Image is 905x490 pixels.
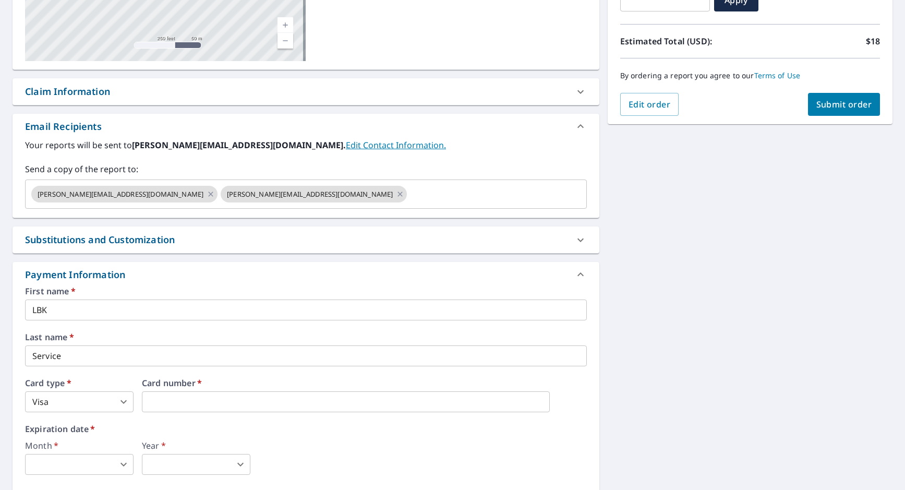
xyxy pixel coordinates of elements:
[13,114,599,139] div: Email Recipients
[221,186,407,202] div: [PERSON_NAME][EMAIL_ADDRESS][DOMAIN_NAME]
[25,441,134,450] label: Month
[31,189,210,199] span: [PERSON_NAME][EMAIL_ADDRESS][DOMAIN_NAME]
[25,139,587,151] label: Your reports will be sent to
[142,379,587,387] label: Card number
[816,99,872,110] span: Submit order
[808,93,880,116] button: Submit order
[25,425,587,433] label: Expiration date
[31,186,218,202] div: [PERSON_NAME][EMAIL_ADDRESS][DOMAIN_NAME]
[25,287,587,295] label: First name
[25,163,587,175] label: Send a copy of the report to:
[221,189,399,199] span: [PERSON_NAME][EMAIL_ADDRESS][DOMAIN_NAME]
[25,119,102,134] div: Email Recipients
[25,454,134,475] div: ​
[620,35,750,47] p: Estimated Total (USD):
[25,85,110,99] div: Claim Information
[25,379,134,387] label: Card type
[277,33,293,49] a: Current Level 17, Zoom Out
[142,454,250,475] div: ​
[13,226,599,253] div: Substitutions and Customization
[866,35,880,47] p: $18
[13,78,599,105] div: Claim Information
[277,17,293,33] a: Current Level 17, Zoom In
[13,262,599,287] div: Payment Information
[142,441,250,450] label: Year
[142,391,550,412] iframe: secure payment field
[629,99,671,110] span: Edit order
[620,71,880,80] p: By ordering a report you agree to our
[620,93,679,116] button: Edit order
[754,70,801,80] a: Terms of Use
[25,233,175,247] div: Substitutions and Customization
[132,139,346,151] b: [PERSON_NAME][EMAIL_ADDRESS][DOMAIN_NAME].
[25,391,134,412] div: Visa
[25,268,129,282] div: Payment Information
[25,333,587,341] label: Last name
[346,139,446,151] a: EditContactInfo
